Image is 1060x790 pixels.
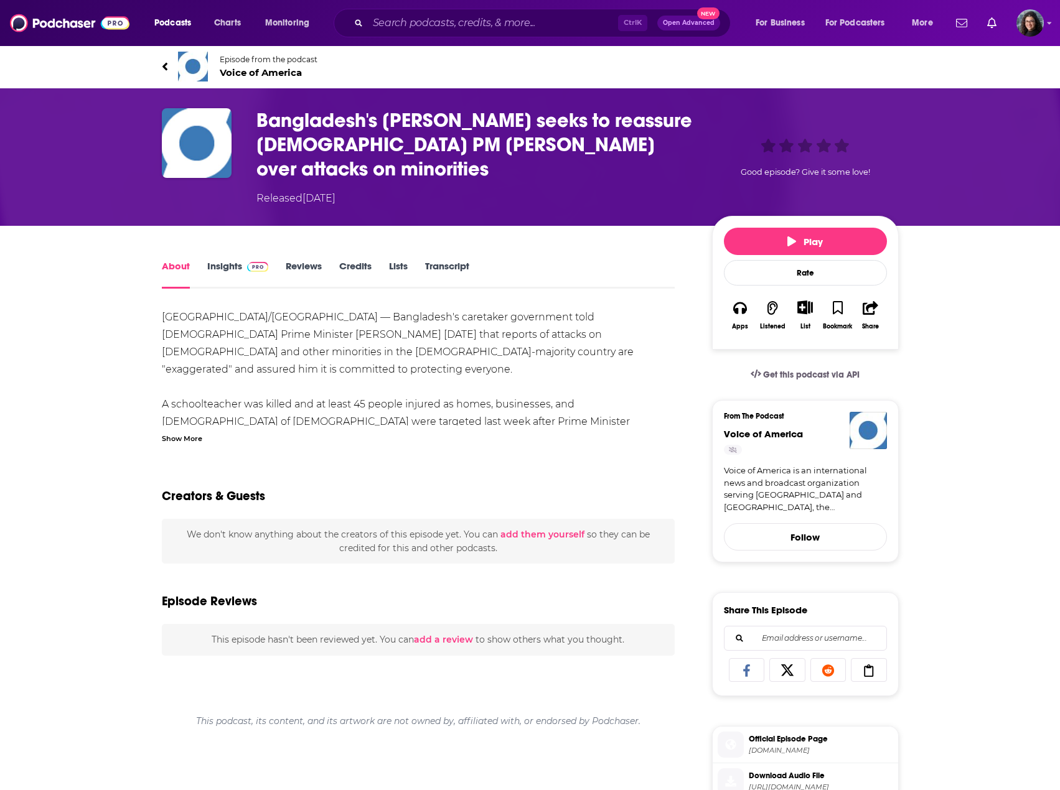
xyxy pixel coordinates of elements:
div: Rate [724,260,887,286]
img: Bangladesh's Yunus seeks to reassure Indian PM Modi over attacks on minorities [162,108,232,178]
a: About [162,260,190,289]
span: For Business [756,14,805,32]
img: User Profile [1016,9,1044,37]
a: Official Episode Page[DOMAIN_NAME] [718,732,893,758]
h1: Bangladesh's Yunus seeks to reassure Indian PM Modi over attacks on minorities [256,108,692,181]
span: Get this podcast via API [763,369,860,380]
a: Copy Link [851,658,887,682]
span: Ctrl K [618,15,647,31]
span: This episode hasn't been reviewed yet. You can to show others what you thought. [212,634,624,645]
span: New [697,7,720,19]
button: add them yourself [500,529,584,539]
img: Voice of America [850,412,887,449]
button: open menu [256,13,326,33]
button: open menu [747,13,820,33]
div: Released [DATE] [256,191,335,206]
a: InsightsPodchaser Pro [207,260,269,289]
div: Bookmark [823,323,852,330]
img: Podchaser Pro [247,262,269,272]
button: Open AdvancedNew [657,16,720,30]
div: Show More ButtonList [789,292,821,338]
a: Voice of America is an international news and broadcast organization serving [GEOGRAPHIC_DATA] an... [724,465,887,513]
span: voanews.com [749,746,893,755]
a: Show notifications dropdown [951,12,972,34]
h3: Share This Episode [724,604,807,616]
button: Follow [724,523,887,551]
a: Charts [206,13,248,33]
button: Listened [756,292,789,338]
h3: From The Podcast [724,412,877,421]
button: Play [724,228,887,255]
a: Voice of AmericaEpisode from the podcastVoice of America [162,52,899,81]
a: Credits [339,260,372,289]
input: Email address or username... [734,626,876,650]
span: Open Advanced [663,20,715,26]
button: Show profile menu [1016,9,1044,37]
span: Voice of America [220,67,317,78]
button: Apps [724,292,756,338]
div: Listened [760,323,786,330]
span: Charts [214,14,241,32]
button: add a review [414,633,473,646]
a: Lists [389,260,408,289]
span: Podcasts [154,14,191,32]
input: Search podcasts, credits, & more... [368,13,618,33]
img: Voice of America [178,52,208,81]
div: Share [862,323,879,330]
span: We don't know anything about the creators of this episode yet . You can so they can be credited f... [187,529,650,554]
span: Monitoring [265,14,309,32]
a: Share on Reddit [810,658,847,682]
span: More [912,14,933,32]
span: Download Audio File [749,770,893,781]
span: For Podcasters [825,14,885,32]
button: open menu [817,13,903,33]
div: Search podcasts, credits, & more... [345,9,743,37]
button: Bookmark [822,292,854,338]
a: Transcript [425,260,469,289]
a: Voice of America [724,428,803,440]
img: Podchaser - Follow, Share and Rate Podcasts [10,11,129,35]
a: Share on Facebook [729,658,765,682]
a: Share on X/Twitter [769,658,805,682]
a: Reviews [286,260,322,289]
button: Share [854,292,886,338]
span: Play [787,236,823,248]
button: open menu [146,13,207,33]
div: Search followers [724,626,887,651]
div: Apps [732,323,748,330]
a: Get this podcast via API [741,360,870,390]
div: List [800,322,810,330]
button: Show More Button [792,300,818,314]
span: Official Episode Page [749,733,893,745]
span: Episode from the podcast [220,55,317,64]
h3: Episode Reviews [162,593,257,609]
h2: Creators & Guests [162,488,265,504]
span: Good episode? Give it some love! [741,167,870,177]
a: Show notifications dropdown [982,12,1001,34]
button: open menu [903,13,949,33]
div: This podcast, its content, and its artwork are not owned by, affiliated with, or endorsed by Podc... [162,705,675,737]
span: Logged in as SiobhanvanWyk [1016,9,1044,37]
